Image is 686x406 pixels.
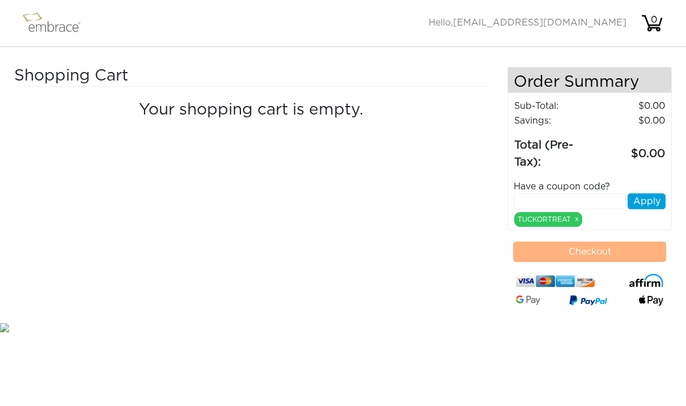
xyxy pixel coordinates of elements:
td: 0.00 [597,128,666,171]
td: Savings : [514,113,597,128]
a: x [575,214,579,224]
span: Hello, [429,18,626,27]
td: Total (Pre-Tax): [514,128,597,171]
img: paypal-v3.png [569,293,607,308]
span: [EMAIL_ADDRESS][DOMAIN_NAME] [453,18,626,27]
h4: Your shopping cart is empty. [23,101,479,120]
td: Sub-Total: [514,99,597,113]
div: 0 [642,13,665,27]
h3: Shopping Cart [14,67,203,86]
img: cart [641,12,663,35]
div: Have a coupon code? [505,180,674,193]
img: credit-cards.png [516,273,595,290]
img: fullApplePay.png [639,295,663,305]
img: affirm-logo.svg [629,274,663,287]
h4: Order Summary [508,67,671,93]
a: 0 [641,18,663,27]
td: 0.00 [597,113,666,128]
button: Checkout [513,242,666,262]
img: Google-Pay-Logo.svg [516,295,540,305]
td: 0.00 [597,99,666,113]
div: TUCKORTREAT [514,212,582,227]
img: logo.png [20,9,94,37]
button: Apply [628,193,666,209]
